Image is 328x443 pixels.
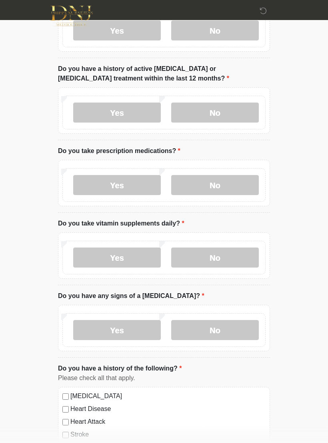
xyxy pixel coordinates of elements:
[73,248,161,268] label: Yes
[70,417,266,427] label: Heart Attack
[73,175,161,195] label: Yes
[171,320,259,340] label: No
[58,64,270,84] label: Do you have a history of active [MEDICAL_DATA] or [MEDICAL_DATA] treatment within the last 12 mon...
[73,320,161,340] label: Yes
[70,430,266,440] label: Stroke
[62,419,69,426] input: Heart Attack
[73,103,161,123] label: Yes
[62,432,69,439] input: Stroke
[70,392,266,401] label: [MEDICAL_DATA]
[62,407,69,413] input: Heart Disease
[58,147,180,156] label: Do you take prescription medications?
[171,248,259,268] label: No
[58,292,204,301] label: Do you have any signs of a [MEDICAL_DATA]?
[58,364,182,374] label: Do you have a history of the following?
[58,219,184,229] label: Do you take vitamin supplements daily?
[70,405,266,414] label: Heart Disease
[171,175,259,195] label: No
[62,394,69,400] input: [MEDICAL_DATA]
[171,103,259,123] label: No
[50,6,93,26] img: DNJ Med Boutique Logo
[58,374,270,383] div: Please check all that apply.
